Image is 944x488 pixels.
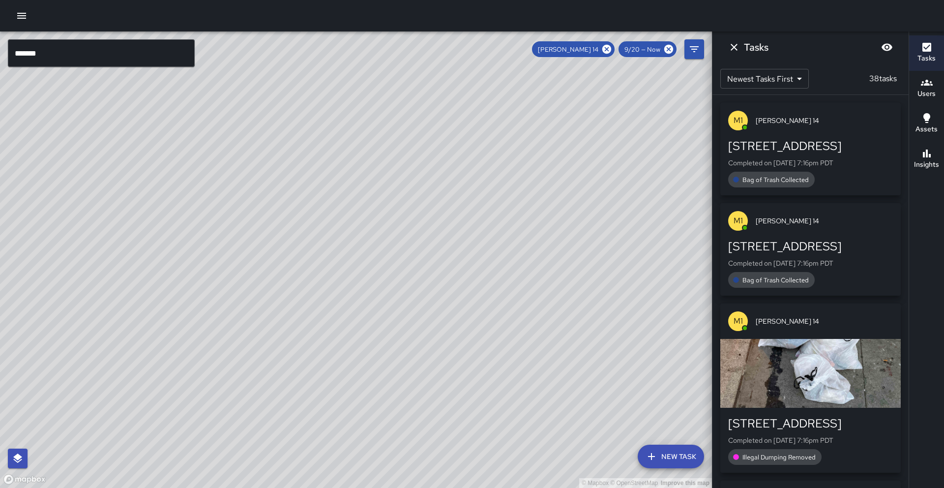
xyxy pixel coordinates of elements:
[917,53,936,64] h6: Tasks
[728,158,893,168] p: Completed on [DATE] 7:16pm PDT
[909,106,944,142] button: Assets
[619,41,677,57] div: 9/20 — Now
[532,45,604,54] span: [PERSON_NAME] 14
[728,239,893,254] div: [STREET_ADDRESS]
[877,37,897,57] button: Blur
[909,71,944,106] button: Users
[737,453,822,461] span: Illegal Dumping Removed
[720,69,809,89] div: Newest Tasks First
[728,435,893,445] p: Completed on [DATE] 7:16pm PDT
[737,176,815,184] span: Bag of Trash Collected
[756,316,893,326] span: [PERSON_NAME] 14
[720,304,901,473] button: M1[PERSON_NAME] 14[STREET_ADDRESS]Completed on [DATE] 7:16pm PDTIllegal Dumping Removed
[917,89,936,99] h6: Users
[756,216,893,226] span: [PERSON_NAME] 14
[914,159,939,170] h6: Insights
[734,315,743,327] p: M1
[638,445,704,468] button: New Task
[915,124,938,135] h6: Assets
[744,39,768,55] h6: Tasks
[532,41,615,57] div: [PERSON_NAME] 14
[720,103,901,195] button: M1[PERSON_NAME] 14[STREET_ADDRESS]Completed on [DATE] 7:16pm PDTBag of Trash Collected
[737,276,815,284] span: Bag of Trash Collected
[619,45,666,54] span: 9/20 — Now
[734,215,743,227] p: M1
[734,115,743,126] p: M1
[728,138,893,154] div: [STREET_ADDRESS]
[728,258,893,268] p: Completed on [DATE] 7:16pm PDT
[865,73,901,85] p: 38 tasks
[909,35,944,71] button: Tasks
[756,116,893,125] span: [PERSON_NAME] 14
[684,39,704,59] button: Filters
[720,203,901,296] button: M1[PERSON_NAME] 14[STREET_ADDRESS]Completed on [DATE] 7:16pm PDTBag of Trash Collected
[724,37,744,57] button: Dismiss
[909,142,944,177] button: Insights
[728,416,893,431] div: [STREET_ADDRESS]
